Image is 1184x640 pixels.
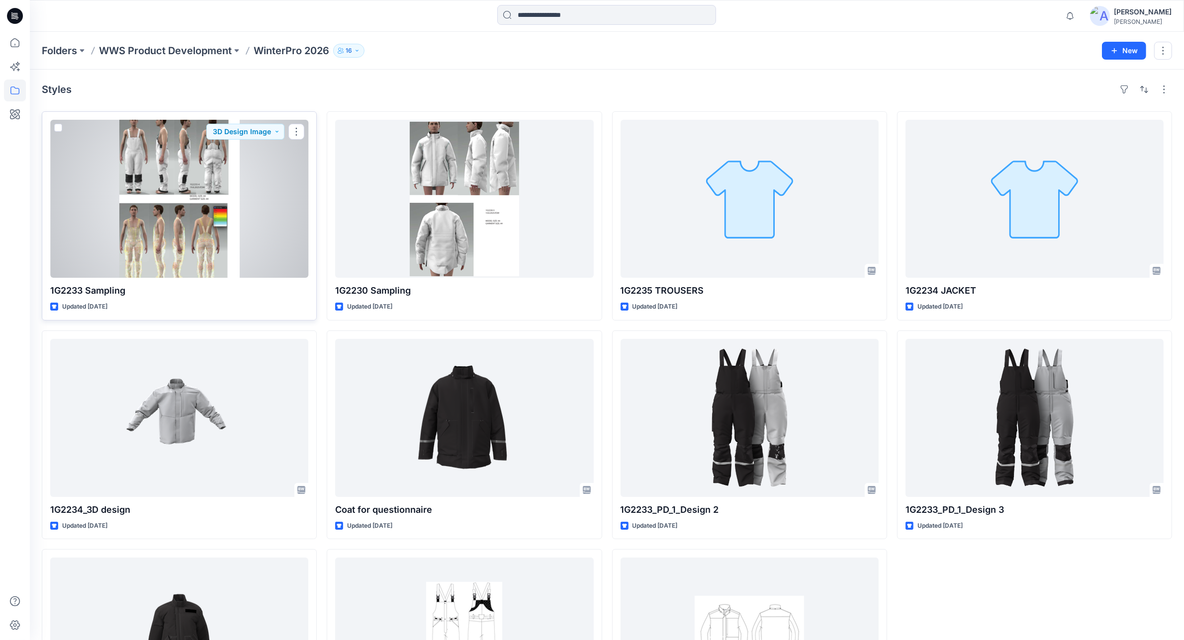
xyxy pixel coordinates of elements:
p: 1G2233_PD_1_Design 2 [621,503,879,517]
p: Updated [DATE] [917,302,963,312]
p: 16 [346,45,352,56]
img: avatar [1090,6,1110,26]
p: Updated [DATE] [917,521,963,531]
p: WinterPro 2026 [254,44,329,58]
div: [PERSON_NAME] [1114,6,1172,18]
p: 1G2234 JACKET [906,284,1164,298]
a: 1G2235 TROUSERS [621,120,879,278]
p: Updated [DATE] [347,521,392,531]
p: 1G2233_PD_1_Design 3 [906,503,1164,517]
p: Coat for questionnaire [335,503,593,517]
button: 16 [333,44,364,58]
p: 1G2234_3D design [50,503,308,517]
div: [PERSON_NAME] [1114,18,1172,25]
p: Updated [DATE] [62,302,107,312]
h4: Styles [42,83,72,95]
a: Folders [42,44,77,58]
a: 1G2233_PD_1_Design 3 [906,339,1164,497]
a: 1G2234_3D design [50,339,308,497]
p: Updated [DATE] [633,302,678,312]
a: 1G2230 Sampling [335,120,593,278]
p: 1G2235 TROUSERS [621,284,879,298]
p: Updated [DATE] [347,302,392,312]
p: Updated [DATE] [62,521,107,531]
a: WWS Product Development [99,44,232,58]
a: 1G2233_PD_1_Design 2 [621,339,879,497]
p: 1G2230 Sampling [335,284,593,298]
a: 1G2233 Sampling [50,120,308,278]
a: 1G2234 JACKET [906,120,1164,278]
p: Updated [DATE] [633,521,678,531]
p: 1G2233 Sampling [50,284,308,298]
button: New [1102,42,1146,60]
a: Coat for questionnaire [335,339,593,497]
